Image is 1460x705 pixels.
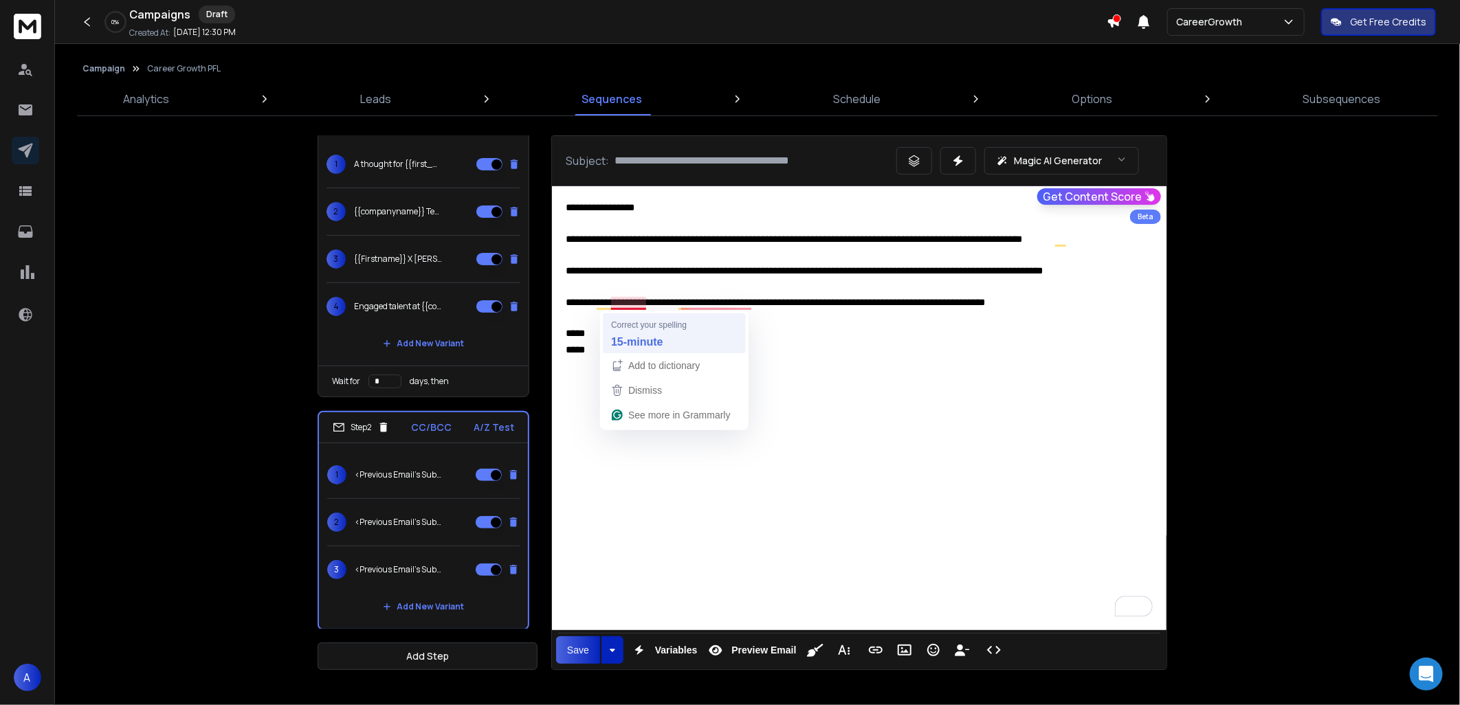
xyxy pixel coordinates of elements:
span: 4 [327,297,346,316]
p: Career Growth PFL [147,63,221,74]
p: {{companyname}} Technician's Career Growth [354,206,442,217]
p: days, then [410,376,449,387]
a: Analytics [115,82,177,115]
span: 2 [327,513,346,532]
button: A [14,664,41,691]
button: Insert Unsubscribe Link [949,636,975,664]
button: Get Content Score [1037,188,1161,205]
p: CareerGrowth [1176,15,1248,29]
p: Analytics [123,91,169,107]
button: Add New Variant [372,593,475,620]
a: Options [1063,82,1120,115]
button: Add New Variant [372,330,475,357]
span: Preview Email [729,645,799,656]
button: Emoticons [920,636,947,664]
p: 0 % [112,18,120,26]
div: Beta [1130,210,1161,224]
p: <Previous Email's Subject> [355,517,443,528]
p: A/Z Test [474,421,514,434]
p: Magic AI Generator [1014,154,1102,168]
p: <Previous Email's Subject> [355,469,443,480]
p: Leads [360,91,391,107]
p: Subject: [566,153,609,169]
p: Options [1072,91,1112,107]
button: Insert Link (Ctrl+K) [863,636,889,664]
div: To enrich screen reader interactions, please activate Accessibility in Grammarly extension settings [552,186,1166,630]
li: Step2CC/BCCA/Z Test1<Previous Email's Subject>2<Previous Email's Subject>3<Previous Email's Subje... [318,411,529,630]
span: Variables [652,645,700,656]
p: Schedule [833,91,881,107]
a: Leads [352,82,399,115]
span: 3 [327,560,346,579]
button: Clean HTML [802,636,828,664]
p: A thought for {{first_name}} [354,159,442,170]
span: 1 [327,465,346,484]
p: <Previous Email's Subject> [355,564,443,575]
p: {{Firstname}} X [PERSON_NAME] [354,254,442,265]
button: Campaign [82,63,125,74]
p: Wait for [332,376,360,387]
span: 2 [327,202,346,221]
button: Code View [981,636,1007,664]
a: Subsequences [1295,82,1389,115]
button: Add Step [318,642,538,670]
button: Get Free Credits [1321,8,1436,36]
button: Magic AI Generator [984,147,1139,175]
button: Save [556,636,600,664]
h1: Campaigns [129,6,190,23]
p: Engaged talent at {{company_name}} [354,301,442,312]
p: Sequences [582,91,643,107]
button: Preview Email [703,636,799,664]
span: 3 [327,249,346,269]
p: CC/BCC [412,421,452,434]
button: Variables [626,636,700,664]
li: Step1CC/BCCA/Z Test1A thought for {{first_name}}2{{companyname}} Technician's Career Growth3{{Fir... [318,101,529,397]
a: Schedule [825,82,889,115]
button: More Text [831,636,857,664]
div: Draft [199,5,235,23]
span: 1 [327,155,346,174]
a: Sequences [574,82,651,115]
p: Get Free Credits [1350,15,1426,29]
p: Created At: [129,27,170,38]
p: Subsequences [1303,91,1381,107]
div: Open Intercom Messenger [1410,658,1443,691]
p: [DATE] 12:30 PM [173,27,236,38]
button: Insert Image (Ctrl+P) [892,636,918,664]
div: Step 2 [333,421,390,434]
